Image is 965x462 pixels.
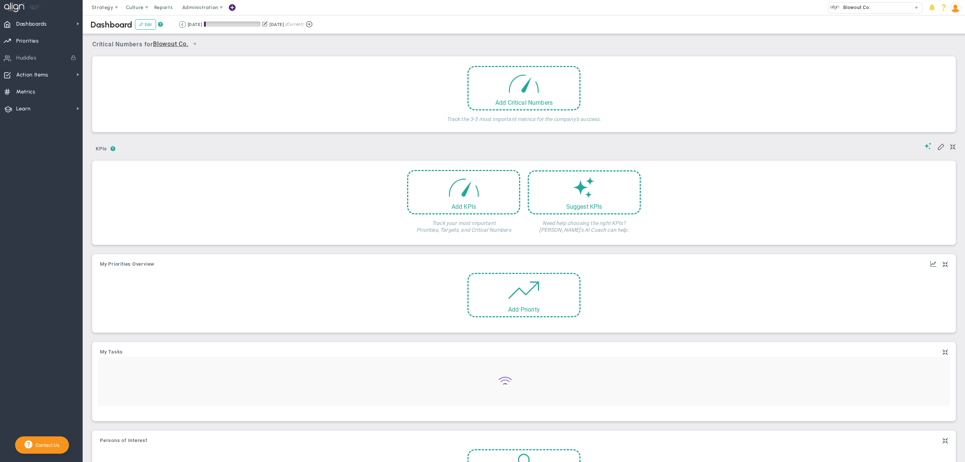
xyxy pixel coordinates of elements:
span: Administration [182,5,218,10]
span: Learn [16,101,31,117]
span: (Current) [285,21,303,28]
span: Metrics [16,84,35,100]
div: Period Progress: 3% Day 3 of 90 with 87 remaining. [204,21,260,27]
img: 6332.Person.photo [950,3,960,13]
span: Contact Us [32,442,60,448]
button: KPIs [92,143,110,156]
h4: Need help choosing the right KPIs? [PERSON_NAME]'s AI Coach can help. [528,214,641,233]
span: Persons of Interest [100,438,147,443]
button: Edit [135,19,156,30]
div: [DATE] [270,21,284,28]
img: 2282.Company.photo [830,3,839,12]
span: Critical Numbers for [92,38,203,52]
h4: Track your most important Priorities, Targets, and Critical Numbers [407,214,520,233]
span: Dashboard [90,20,132,30]
span: Priorities [16,33,39,49]
span: Dashboards [16,16,47,32]
span: My Priorities Overview [100,262,155,267]
button: My Priorities Overview [100,262,155,268]
div: Add Priority [469,306,579,313]
h4: Track the 3-5 most important metrics for the company's success. [447,110,601,122]
div: Edit Persons of Interest [942,436,948,445]
span: select [911,3,922,13]
span: Huddles [16,50,37,66]
span: select [188,38,201,50]
button: Persons of Interest [100,438,147,444]
span: Culture [126,5,144,10]
div: Add Critical Numbers [469,99,579,106]
span: Strategy [92,5,113,10]
span: Edit My KPIs [937,142,945,150]
span: Suggestions (AI Feature) [924,142,932,150]
button: Go to previous period [179,21,186,28]
span: KPIs [92,143,110,155]
div: [DATE] [188,21,202,28]
span: Action Items [16,67,48,83]
div: Add KPIs [408,203,519,210]
div: Suggest KPIs [529,203,640,210]
span: Blowout Co. [839,3,870,12]
span: Blowout Co. [153,40,188,49]
a: My Tasks [100,349,123,355]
